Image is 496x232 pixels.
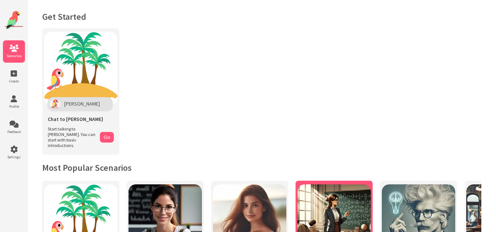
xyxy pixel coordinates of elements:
[100,132,114,143] button: Go
[48,126,96,148] span: Start talking to [PERSON_NAME]. You can start with basic introductions.
[3,54,25,58] span: Scenarios
[5,11,23,29] img: Website Logo
[48,116,103,122] span: Chat to [PERSON_NAME]
[3,79,25,84] span: Create
[3,104,25,109] span: Profile
[50,99,61,108] img: Polly
[44,32,117,105] img: Chat with Polly
[3,129,25,134] span: Feedback
[64,100,100,107] span: [PERSON_NAME]
[3,155,25,159] span: Settings
[42,11,481,22] h1: Get Started
[42,162,481,173] h2: Most Popular Scenarios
